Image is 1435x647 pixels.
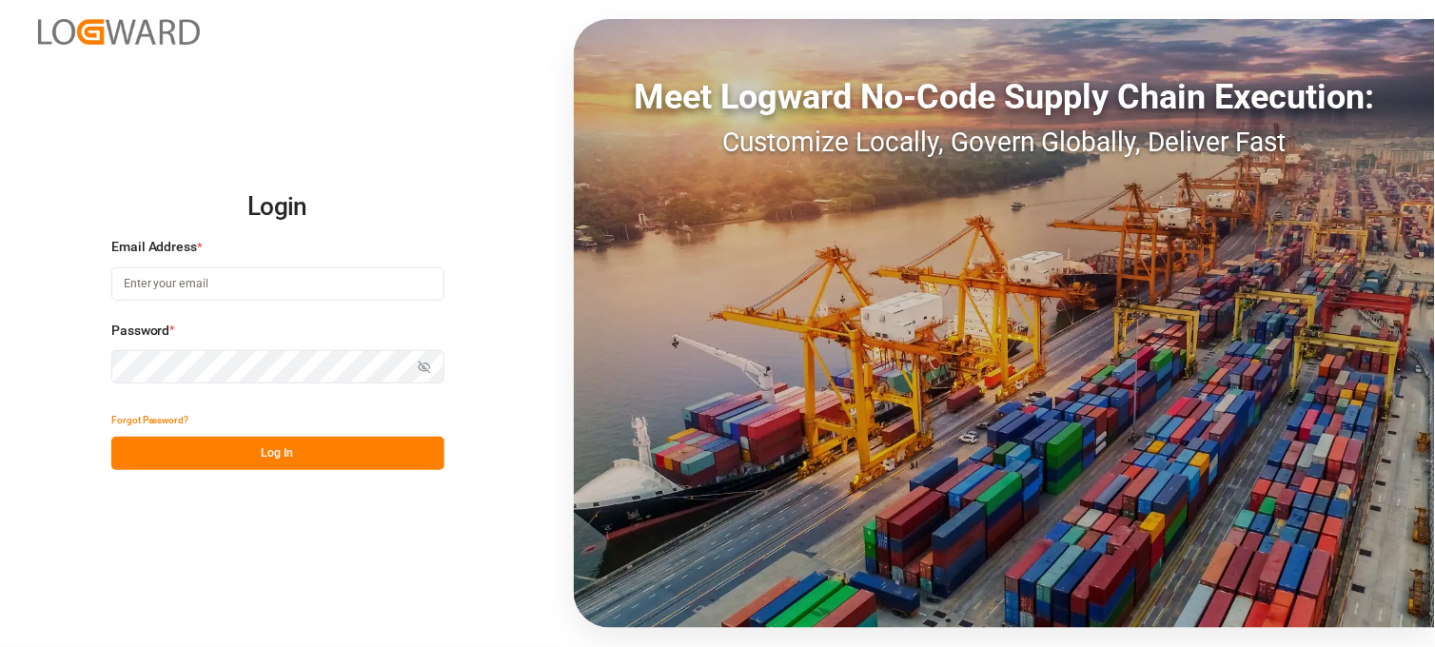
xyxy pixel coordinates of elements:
[111,177,444,238] h2: Login
[111,321,170,341] span: Password
[111,267,444,301] input: Enter your email
[574,71,1435,123] div: Meet Logward No-Code Supply Chain Execution:
[111,237,198,257] span: Email Address
[574,123,1435,163] div: Customize Locally, Govern Globally, Deliver Fast
[111,437,444,470] button: Log In
[111,403,189,437] button: Forgot Password?
[38,19,200,45] img: Logward_new_orange.png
